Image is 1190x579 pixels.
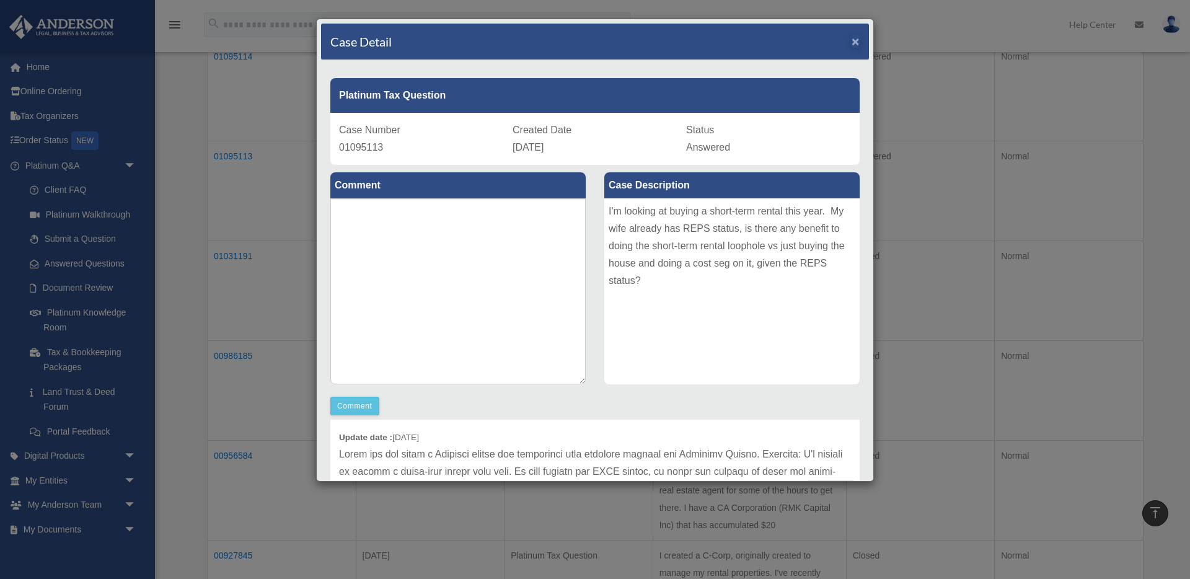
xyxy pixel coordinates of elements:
span: Case Number [339,125,400,135]
span: Answered [686,142,730,152]
button: Close [852,35,860,48]
b: Update date : [339,433,392,442]
small: [DATE] [339,433,419,442]
div: I'm looking at buying a short-term rental this year. My wife already has REPS status, is there an... [604,198,860,384]
span: Created Date [513,125,571,135]
span: [DATE] [513,142,544,152]
button: Comment [330,397,379,415]
label: Comment [330,172,586,198]
h4: Case Detail [330,33,392,50]
span: Status [686,125,714,135]
label: Case Description [604,172,860,198]
div: Platinum Tax Question [330,78,860,113]
span: × [852,34,860,48]
span: 01095113 [339,142,383,152]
